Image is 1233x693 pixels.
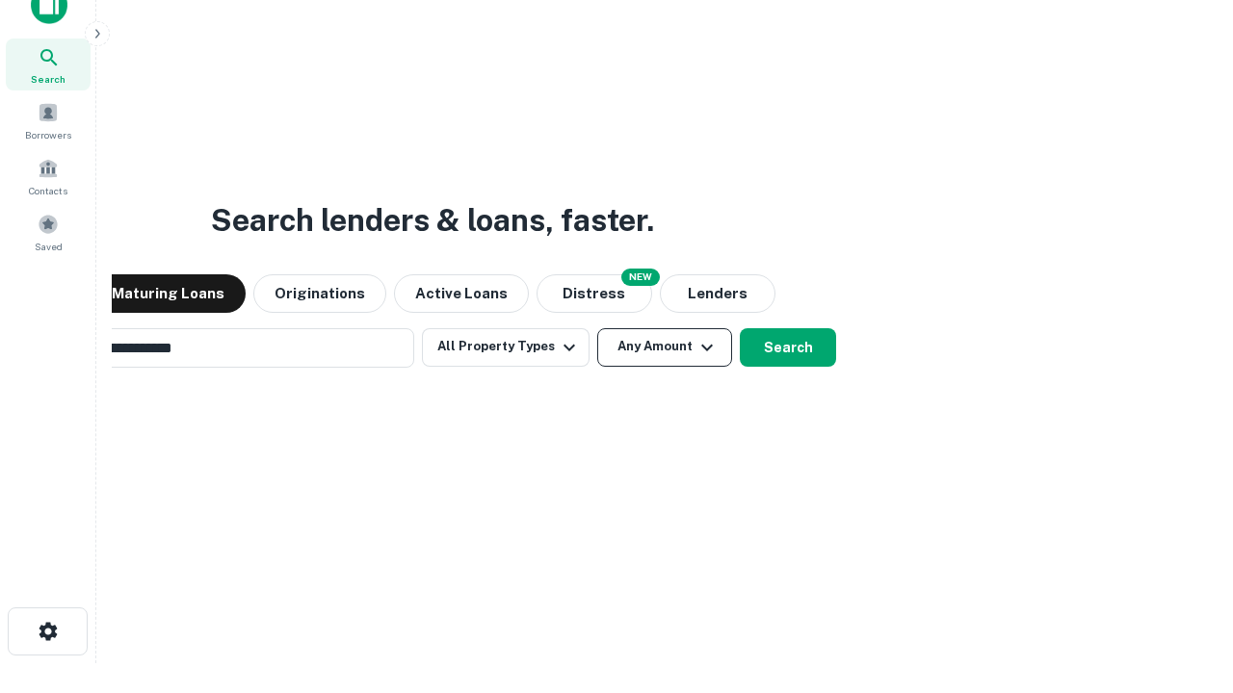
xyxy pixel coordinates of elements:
[29,183,67,198] span: Contacts
[597,328,732,367] button: Any Amount
[211,197,654,244] h3: Search lenders & loans, faster.
[740,328,836,367] button: Search
[422,328,590,367] button: All Property Types
[660,274,775,313] button: Lenders
[35,239,63,254] span: Saved
[91,274,246,313] button: Maturing Loans
[394,274,529,313] button: Active Loans
[6,94,91,146] a: Borrowers
[253,274,386,313] button: Originations
[25,127,71,142] span: Borrowers
[6,38,91,90] a: Search
[537,274,652,313] button: Search distressed loans with lien and other non-mortgage details.
[31,71,66,87] span: Search
[6,150,91,202] a: Contacts
[621,269,660,286] div: NEW
[1137,539,1233,631] iframe: Chat Widget
[6,206,91,258] a: Saved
